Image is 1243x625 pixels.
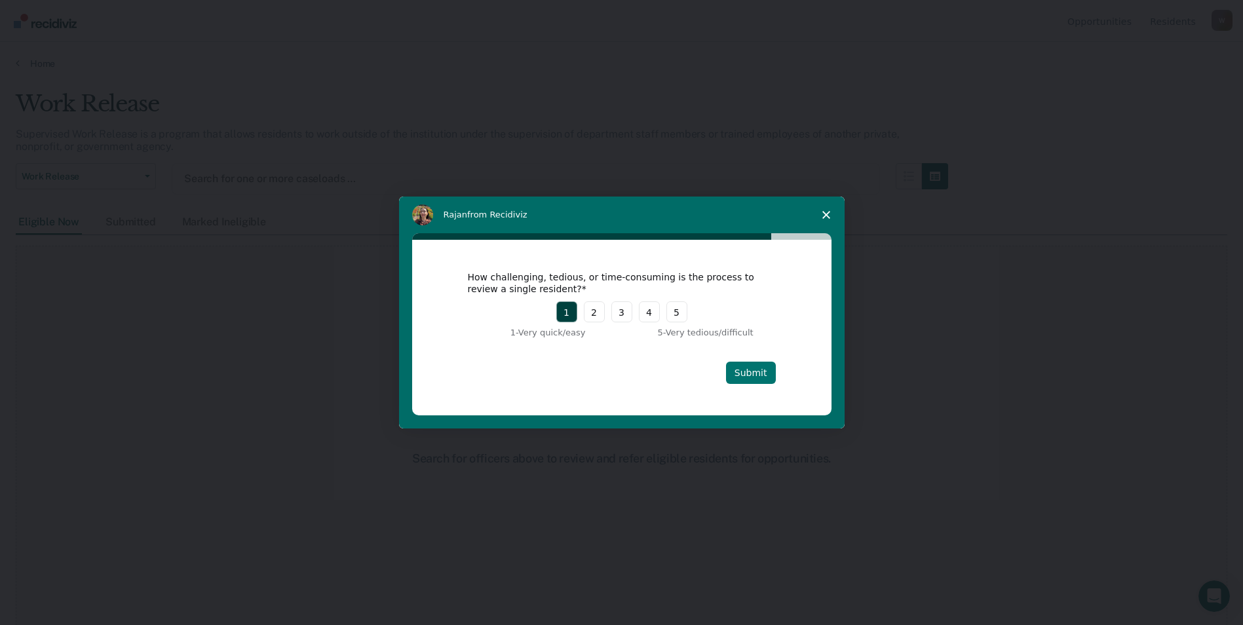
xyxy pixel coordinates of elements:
span: from Recidiviz [467,210,527,219]
button: 4 [639,301,660,322]
span: Rajan [444,210,468,219]
span: Close survey [808,197,845,233]
img: Profile image for Rajan [412,204,433,225]
div: How challenging, tedious, or time-consuming is the process to review a single resident? [468,271,756,295]
button: 2 [584,301,605,322]
div: 5 - Very tedious/difficult [658,326,776,339]
div: 1 - Very quick/easy [468,326,586,339]
button: 1 [556,301,577,322]
button: 3 [611,301,632,322]
button: Submit [726,362,776,384]
button: 5 [666,301,687,322]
